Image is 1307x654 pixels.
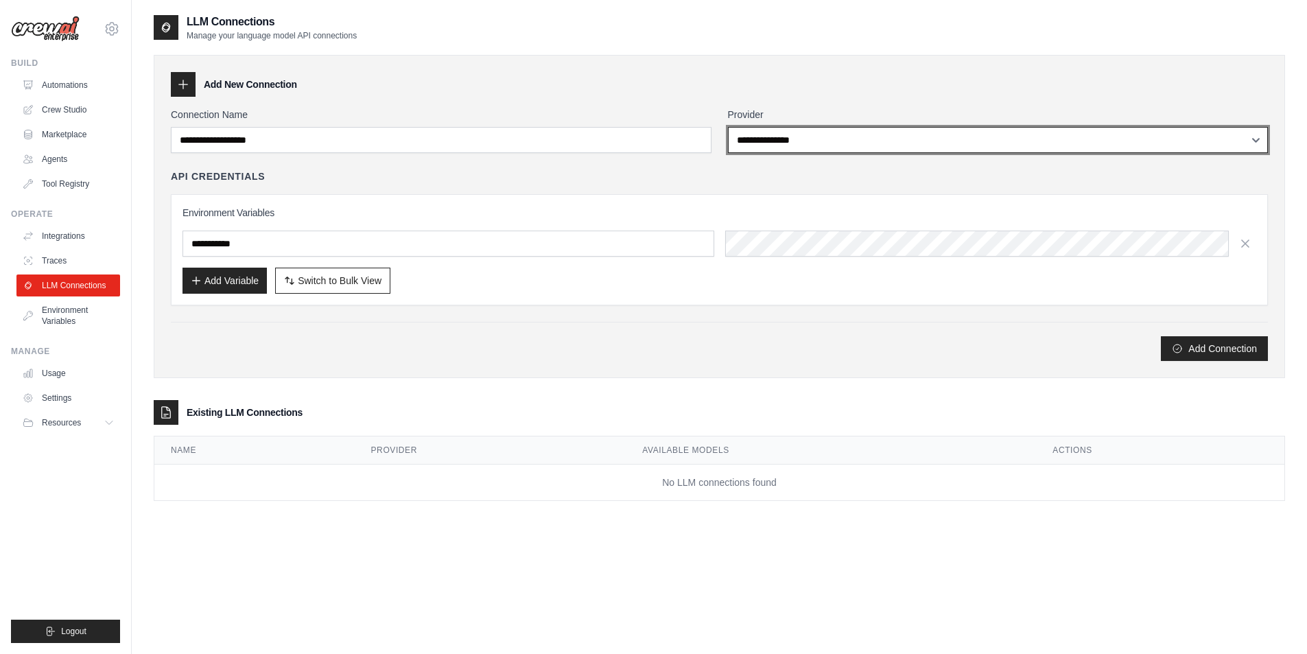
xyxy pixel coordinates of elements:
span: Logout [61,626,86,637]
a: Tool Registry [16,173,120,195]
th: Name [154,436,355,465]
p: Manage your language model API connections [187,30,357,41]
a: Automations [16,74,120,96]
button: Logout [11,620,120,643]
div: Build [11,58,120,69]
th: Provider [355,436,626,465]
button: Add Variable [182,268,267,294]
a: Usage [16,362,120,384]
a: Integrations [16,225,120,247]
img: Logo [11,16,80,42]
label: Connection Name [171,108,711,121]
a: LLM Connections [16,275,120,296]
label: Provider [728,108,1269,121]
h3: Add New Connection [204,78,297,91]
button: Add Connection [1161,336,1268,361]
a: Traces [16,250,120,272]
a: Agents [16,148,120,170]
button: Switch to Bulk View [275,268,390,294]
h3: Environment Variables [182,206,1256,220]
div: Operate [11,209,120,220]
th: Available Models [626,436,1036,465]
span: Resources [42,417,81,428]
a: Marketplace [16,124,120,145]
h4: API Credentials [171,170,265,183]
button: Resources [16,412,120,434]
td: No LLM connections found [154,465,1284,501]
h3: Existing LLM Connections [187,406,303,419]
a: Settings [16,387,120,409]
div: Manage [11,346,120,357]
h2: LLM Connections [187,14,357,30]
a: Environment Variables [16,299,120,332]
th: Actions [1036,436,1284,465]
a: Crew Studio [16,99,120,121]
span: Switch to Bulk View [298,274,381,288]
